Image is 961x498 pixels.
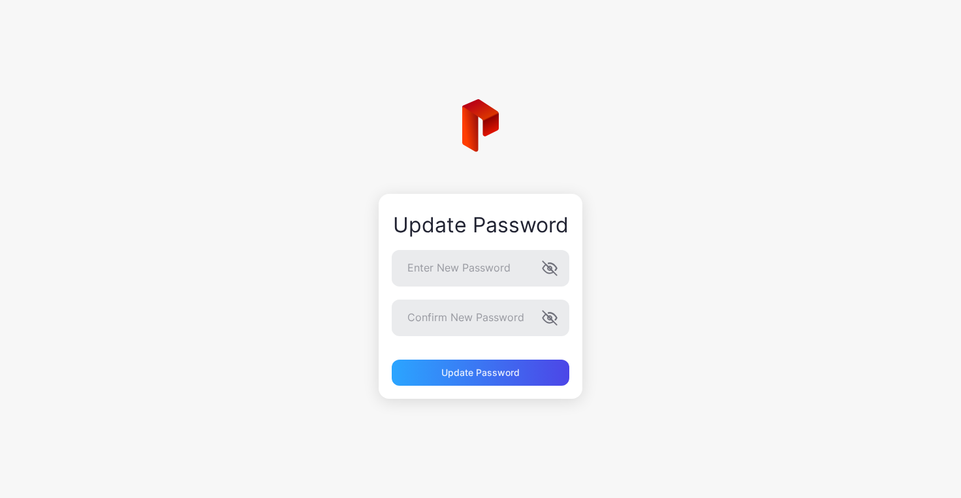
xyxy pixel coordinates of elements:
[542,260,558,276] button: Enter New Password
[392,360,569,386] button: Update Password
[441,367,520,378] div: Update Password
[392,300,569,336] input: Confirm New Password
[392,213,569,237] div: Update Password
[392,250,569,287] input: Enter New Password
[542,310,558,326] button: Confirm New Password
